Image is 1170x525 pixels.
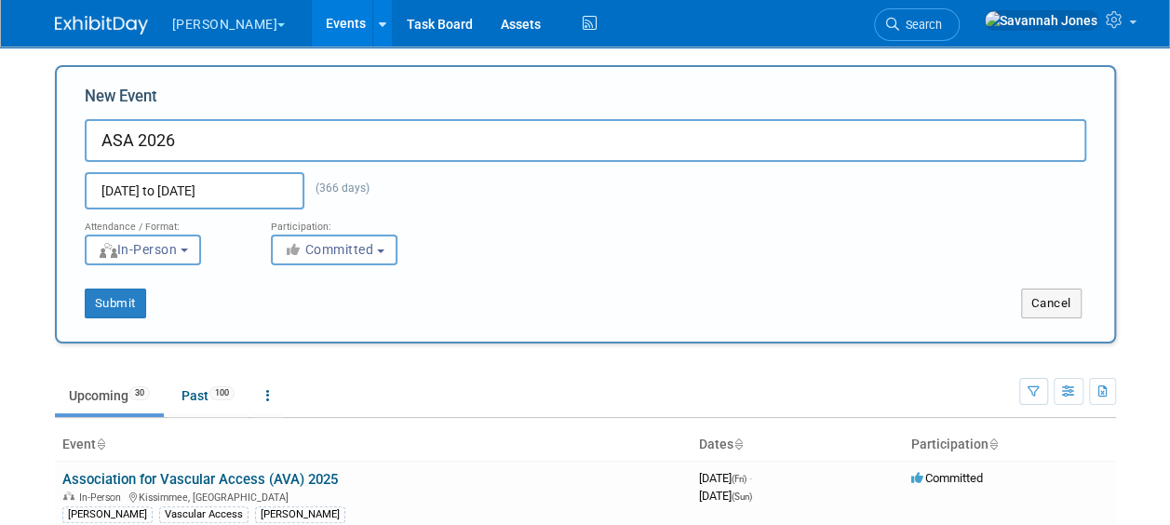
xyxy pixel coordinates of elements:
div: Attendance / Format: [85,209,243,234]
a: Association for Vascular Access (AVA) 2025 [62,471,338,488]
div: [PERSON_NAME] [255,506,345,523]
th: Participation [904,429,1116,461]
span: (Fri) [732,474,746,484]
a: Search [874,8,960,41]
button: Committed [271,235,397,265]
span: - [749,471,752,485]
th: Event [55,429,692,461]
input: Start Date - End Date [85,172,304,209]
div: Vascular Access [159,506,249,523]
button: Cancel [1021,289,1082,318]
span: (Sun) [732,491,752,502]
button: In-Person [85,235,201,265]
span: (366 days) [304,182,370,195]
a: Upcoming30 [55,378,164,413]
span: Search [899,18,942,32]
span: Committed [911,471,983,485]
div: [PERSON_NAME] [62,506,153,523]
button: Submit [85,289,146,318]
a: Sort by Start Date [733,437,743,451]
a: Past100 [168,378,249,413]
span: [DATE] [699,471,752,485]
a: Sort by Participation Type [988,437,998,451]
a: Sort by Event Name [96,437,105,451]
th: Dates [692,429,904,461]
div: Participation: [271,209,429,234]
span: In-Person [98,242,178,257]
span: 100 [209,386,235,400]
img: ExhibitDay [55,16,148,34]
img: Savannah Jones [984,10,1098,31]
img: In-Person Event [63,491,74,501]
label: New Event [85,86,157,114]
span: Committed [284,242,374,257]
span: [DATE] [699,489,752,503]
span: 30 [129,386,150,400]
div: Kissimmee, [GEOGRAPHIC_DATA] [62,489,684,504]
input: Name of Trade Show / Conference [85,119,1086,162]
span: In-Person [79,491,127,504]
